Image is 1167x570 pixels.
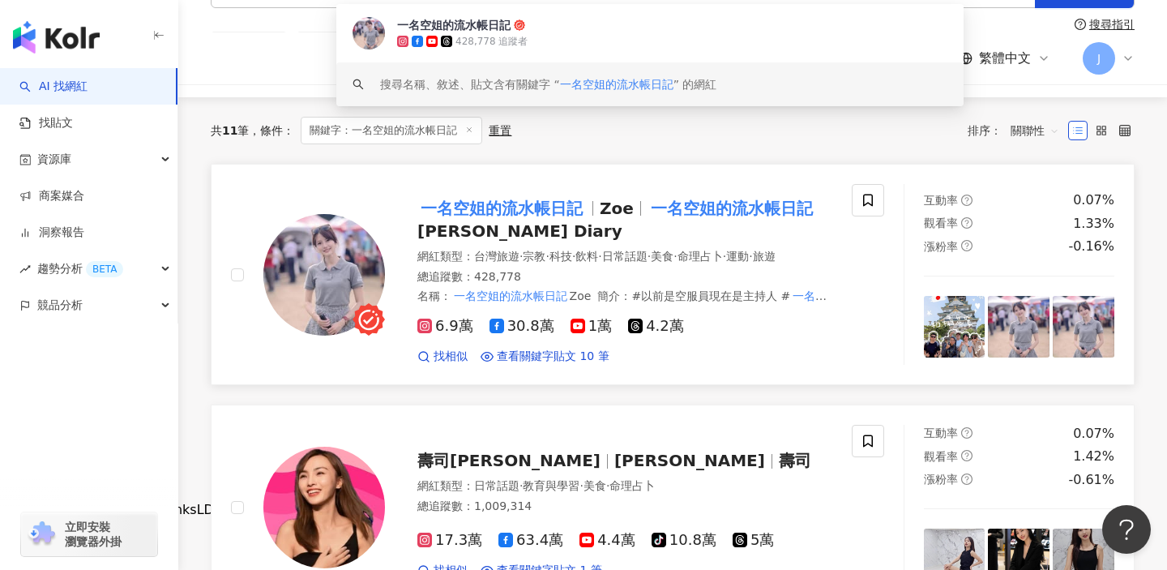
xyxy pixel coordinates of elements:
span: 繁體中文 [979,49,1031,67]
span: 趨勢分析 [37,251,123,287]
span: 關鍵字：一名空姐的流水帳日記 [301,117,482,144]
span: 科技 [549,250,572,263]
img: post-image [1053,296,1114,358]
a: 洞察報告 [19,225,84,241]
span: · [606,479,609,492]
span: 6.9萬 [417,318,473,335]
span: 日常話題 [602,250,648,263]
img: KOL Avatar [353,17,385,49]
div: 一名空姐的流水帳日記 [397,17,511,33]
span: 命理占卜 [609,479,655,492]
span: · [723,250,726,263]
span: search [353,79,364,90]
span: 觀看率 [924,450,958,463]
span: 10.8萬 [652,532,716,549]
span: 1萬 [571,318,612,335]
span: 5萬 [733,532,774,549]
div: -0.16% [1068,238,1114,255]
span: 63.4萬 [498,532,563,549]
span: · [572,250,575,263]
span: 資源庫 [37,141,71,178]
span: · [579,479,583,492]
span: question-circle [961,195,972,206]
span: Zoe [570,289,592,302]
span: 旅遊 [753,250,776,263]
a: 查看關鍵字貼文 10 筆 [481,349,609,365]
span: question-circle [1075,19,1086,30]
span: · [545,250,549,263]
a: 商案媒合 [19,188,84,204]
span: question-circle [961,240,972,251]
span: 壽司[PERSON_NAME] [417,451,601,470]
span: 立即安裝 瀏覽器外掛 [65,520,122,549]
span: 17.3萬 [417,532,482,549]
img: KOL Avatar [263,214,385,336]
div: -0.61% [1068,471,1114,489]
mark: 一名空姐的流水帳日記 [648,195,816,221]
span: Zoe [600,199,634,218]
span: 壽司 [779,451,811,470]
img: chrome extension [26,521,58,547]
span: question-circle [961,474,972,485]
span: · [519,250,523,263]
div: 0.07% [1073,191,1114,209]
span: 互動率 [924,194,958,207]
span: 一名空姐的流水帳日記 [560,78,673,91]
div: 0.07% [1073,425,1114,443]
a: chrome extension立即安裝 瀏覽器外掛 [21,512,157,556]
span: · [673,250,677,263]
mark: 一名空姐的流水帳日記 [451,287,570,305]
span: 漲粉率 [924,240,958,253]
span: 條件 ： [249,124,294,137]
span: 日常話題 [474,479,519,492]
span: 互動率 [924,426,958,439]
span: rise [19,264,31,275]
span: 美食 [583,479,606,492]
span: · [749,250,752,263]
span: · [598,250,601,263]
mark: 一名空姐的流水帳日記 [417,287,827,320]
div: 搜尋名稱、敘述、貼文含有關鍵字 “ ” 的網紅 [380,75,716,93]
span: 宗教 [523,250,545,263]
div: 重置 [489,124,511,137]
span: 命理占卜 [678,250,723,263]
mark: 一名空姐的流水帳日記 [417,195,586,221]
a: 找相似 [417,349,468,365]
img: post-image [988,296,1049,358]
span: 4.4萬 [579,532,635,549]
span: 觀看率 [924,216,958,229]
div: 1.42% [1073,448,1114,465]
span: 競品分析 [37,287,83,324]
img: post-image [924,296,985,358]
div: 共 筆 [211,124,249,137]
a: 找貼文 [19,115,73,131]
span: 教育與學習 [523,479,579,492]
div: 網紅類型 ： [417,249,832,265]
span: 漲粉率 [924,473,958,486]
span: 飲料 [575,250,598,263]
iframe: Help Scout Beacon - Open [1102,505,1151,554]
span: [PERSON_NAME] Diary [417,221,622,241]
span: 30.8萬 [489,318,554,335]
span: · [648,250,651,263]
span: question-circle [961,217,972,229]
div: 搜尋指引 [1089,18,1135,31]
span: 運動 [726,250,749,263]
div: 排序： [968,118,1068,144]
img: KOL Avatar [263,447,385,568]
a: KOL Avatar一名空姐的流水帳日記Zoe一名空姐的流水帳日記[PERSON_NAME] Diary網紅類型：台灣旅遊·宗教·科技·飲料·日常話題·美食·命理占卜·運動·旅遊總追蹤數：428... [211,164,1135,385]
span: 11 [222,124,237,137]
span: 關聯性 [1011,118,1059,144]
div: 1.33% [1073,215,1114,233]
div: 428,778 追蹤者 [455,35,528,49]
div: BETA [86,261,123,277]
div: 網紅類型 ： [417,478,832,495]
span: · [519,479,523,492]
img: logo [13,21,100,54]
span: 查看關鍵字貼文 10 筆 [497,349,609,365]
div: 總追蹤數 ： 428,778 [417,269,832,285]
a: searchAI 找網紅 [19,79,88,95]
span: question-circle [961,450,972,461]
span: #以前是空服員現在是主持人 # [631,289,790,302]
span: 找相似 [434,349,468,365]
